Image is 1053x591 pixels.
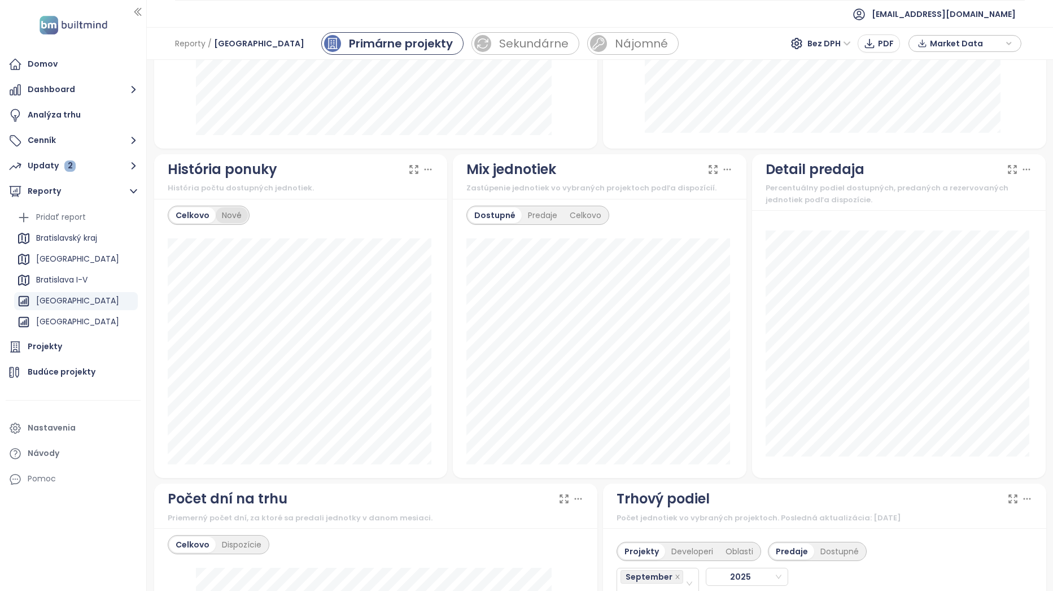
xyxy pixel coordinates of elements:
div: Budúce projekty [28,365,95,379]
a: Budúce projekty [6,361,141,384]
div: Počet jednotiek vo vybraných projektoch. Posledná aktualizácia: [DATE] [617,512,1033,524]
div: Bratislava I-V [14,271,138,289]
div: Trhový podiel [617,488,710,510]
div: Celkovo [169,207,216,223]
span: September [621,570,683,584]
span: Bez DPH [807,35,851,52]
div: Pridať report [14,208,138,227]
div: Pomoc [28,472,56,486]
a: Domov [6,53,141,76]
a: sale [471,32,579,55]
div: História ponuky [168,159,277,180]
div: Projekty [618,544,665,559]
a: Návody [6,442,141,465]
div: Projekty [28,340,62,354]
div: Návody [28,446,59,460]
a: primary [321,32,464,55]
div: Priemerný počet dní, za ktoré sa predali jednotky v danom mesiaci. [168,512,584,524]
a: Projekty [6,336,141,358]
div: Oblasti [719,544,759,559]
div: Bratislavský kraj [36,231,97,245]
span: September [626,571,672,583]
div: Pomoc [6,468,141,490]
div: Predaje [770,544,814,559]
div: [GEOGRAPHIC_DATA] [36,294,119,308]
span: close [675,574,680,580]
div: Dostupné [468,207,522,223]
div: [GEOGRAPHIC_DATA] [14,292,138,310]
button: PDF [858,34,900,53]
div: [GEOGRAPHIC_DATA] [36,252,119,266]
div: Dispozície [216,537,268,553]
div: Celkovo [169,537,216,553]
div: Developeri [665,544,719,559]
div: Pridať report [36,210,86,224]
span: Reporty [175,33,206,54]
div: Percentuálny podiel dostupných, predaných a rezervovaných jednotiek podľa dispozície. [766,182,1032,206]
div: Zastúpenie jednotiek vo vybraných projektoch podľa dispozícií. [466,182,733,194]
div: button [915,35,1015,52]
button: Updaty 2 [6,155,141,177]
div: 2 [64,160,76,172]
div: Nájomné [615,35,668,52]
span: 2025 [710,568,781,585]
div: Domov [28,57,58,71]
div: Bratislavský kraj [14,229,138,247]
div: História počtu dostupných jednotiek. [168,182,434,194]
div: Analýza trhu [28,108,81,122]
div: Detail predaja [766,159,864,180]
a: Analýza trhu [6,104,141,127]
div: Sekundárne [499,35,569,52]
div: Nastavenia [28,421,76,435]
div: [GEOGRAPHIC_DATA] [14,313,138,331]
img: logo [36,14,111,37]
div: [GEOGRAPHIC_DATA] [14,250,138,268]
div: Mix jednotiek [466,159,556,180]
div: Dostupné [814,544,865,559]
span: / [208,33,212,54]
div: Bratislava I-V [36,273,88,287]
span: Market Data [930,35,1003,52]
div: Počet dní na trhu [168,488,287,510]
button: Reporty [6,180,141,203]
span: [EMAIL_ADDRESS][DOMAIN_NAME] [872,1,1016,28]
div: Nové [216,207,248,223]
div: Celkovo [563,207,608,223]
div: Updaty [28,159,76,173]
button: Cenník [6,129,141,152]
a: rent [587,32,679,55]
span: PDF [878,37,894,50]
div: [GEOGRAPHIC_DATA] [36,315,119,329]
span: [GEOGRAPHIC_DATA] [214,33,304,54]
div: Predaje [522,207,563,223]
button: Dashboard [6,79,141,101]
div: Primárne projekty [349,35,453,52]
a: Nastavenia [6,417,141,440]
